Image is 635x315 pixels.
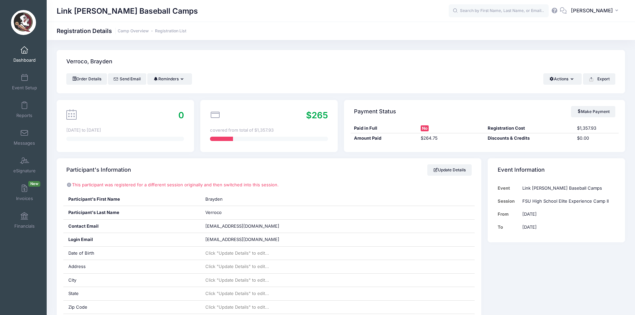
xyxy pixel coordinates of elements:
div: $1,357.93 [574,125,619,132]
div: Zip Code [63,301,201,314]
div: Contact Email [63,220,201,233]
span: Dashboard [13,57,36,63]
div: $0.00 [574,135,619,142]
span: eSignature [13,168,36,174]
div: Registration Cost [485,125,574,132]
div: $264.75 [418,135,485,142]
span: Click "Update Details" to edit... [205,304,269,310]
p: This participant was registered for a different session originally and then switched into this se... [66,182,471,188]
div: Participant's First Name [63,193,201,206]
h4: Participant's Information [66,161,131,180]
h4: Payment Status [354,102,396,121]
h1: Registration Details [57,27,186,34]
span: Financials [14,223,35,229]
span: Event Setup [12,85,37,91]
a: Send Email [108,73,146,85]
div: [DATE] to [DATE] [66,127,184,134]
span: Click "Update Details" to edit... [205,291,269,296]
button: [PERSON_NAME] [567,3,625,19]
a: Reports [9,98,40,121]
h1: Link [PERSON_NAME] Baseball Camps [57,3,198,19]
span: [EMAIL_ADDRESS][DOMAIN_NAME] [205,236,289,243]
div: Discounts & Credits [485,135,574,142]
div: Date of Birth [63,247,201,260]
div: Paid in Full [351,125,418,132]
a: Camp Overview [118,29,149,34]
span: Verroco [205,210,222,215]
td: [DATE] [519,221,615,234]
div: State [63,287,201,300]
span: Click "Update Details" to edit... [205,277,269,283]
td: Session [498,195,519,208]
td: FSU High School Elite Experience Camp II [519,195,615,208]
span: 0 [178,110,184,120]
span: Reports [16,113,32,118]
span: Brayden [205,196,223,202]
span: [PERSON_NAME] [571,7,613,14]
div: Participant's Last Name [63,206,201,219]
button: Export [583,73,615,85]
h4: Event Information [498,161,545,180]
span: $265 [306,110,328,120]
td: From [498,208,519,221]
h4: Verroco, Brayden [66,52,112,71]
span: Click "Update Details" to edit... [205,264,269,269]
a: Messages [9,126,40,149]
a: Order Details [66,73,107,85]
td: Link [PERSON_NAME] Baseball Camps [519,182,615,195]
input: Search by First Name, Last Name, or Email... [449,4,549,18]
span: [EMAIL_ADDRESS][DOMAIN_NAME] [205,223,279,229]
a: Update Details [427,164,472,176]
a: InvoicesNew [9,181,40,204]
a: Registration List [155,29,186,34]
button: Actions [543,73,582,85]
div: City [63,274,201,287]
div: Amount Paid [351,135,418,142]
span: Messages [14,140,35,146]
div: Address [63,260,201,273]
span: No [421,125,429,131]
a: Financials [9,209,40,232]
td: To [498,221,519,234]
a: Make Payment [571,106,615,117]
div: Login Email [63,233,201,246]
span: New [28,181,40,187]
span: Invoices [16,196,33,201]
td: [DATE] [519,208,615,221]
div: covered from total of $1,357.93 [210,127,328,134]
span: Click "Update Details" to edit... [205,250,269,256]
img: Link Jarrett Baseball Camps [11,10,36,35]
td: Event [498,182,519,195]
a: Event Setup [9,70,40,94]
a: eSignature [9,153,40,177]
a: Dashboard [9,43,40,66]
button: Reminders [147,73,192,85]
